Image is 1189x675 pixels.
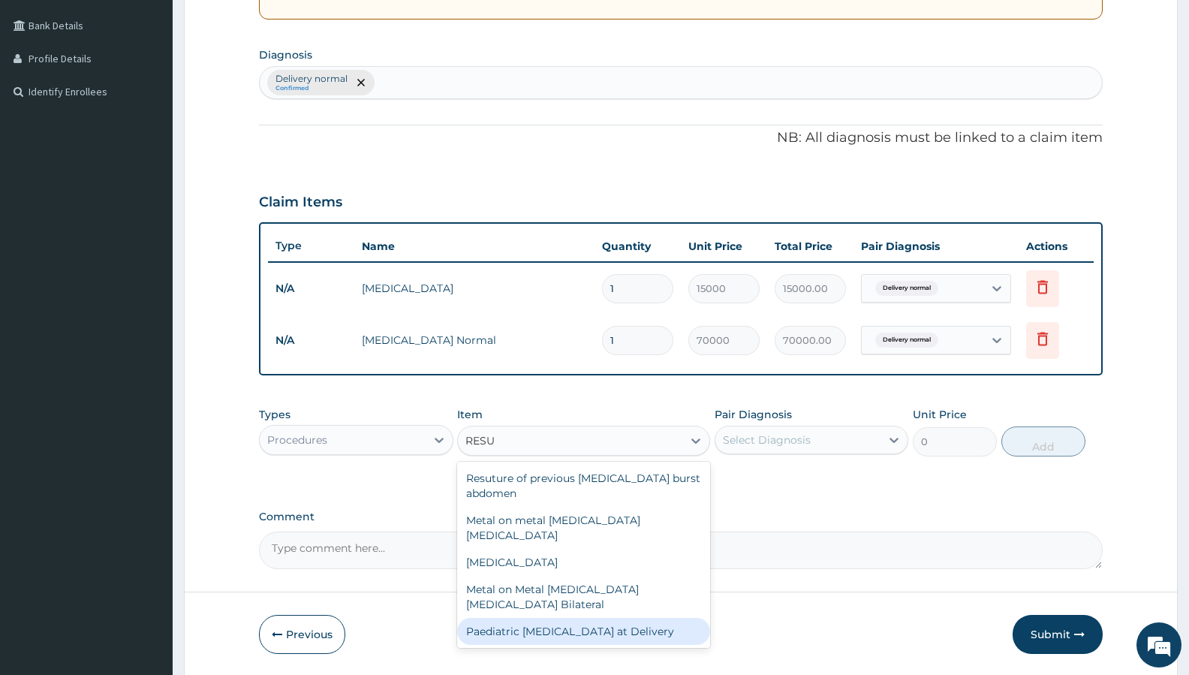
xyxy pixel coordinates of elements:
[28,75,61,113] img: d_794563401_company_1708531726252_794563401
[87,189,207,341] span: We're online!
[259,615,345,654] button: Previous
[259,194,342,211] h3: Claim Items
[259,47,312,62] label: Diagnosis
[78,84,252,104] div: Chat with us now
[767,231,853,261] th: Total Price
[457,407,483,422] label: Item
[275,73,348,85] p: Delivery normal
[1001,426,1085,457] button: Add
[913,407,967,422] label: Unit Price
[457,507,710,549] div: Metal on metal [MEDICAL_DATA] [MEDICAL_DATA]
[681,231,767,261] th: Unit Price
[457,549,710,576] div: [MEDICAL_DATA]
[715,407,792,422] label: Pair Diagnosis
[875,333,938,348] span: Delivery normal
[268,232,354,260] th: Type
[259,511,1103,523] label: Comment
[259,408,290,421] label: Types
[457,618,710,645] div: Paediatric [MEDICAL_DATA] at Delivery
[8,410,286,463] textarea: Type your message and hit 'Enter'
[1019,231,1094,261] th: Actions
[246,8,282,44] div: Minimize live chat window
[268,275,354,303] td: N/A
[259,128,1103,148] p: NB: All diagnosis must be linked to a claim item
[853,231,1019,261] th: Pair Diagnosis
[354,76,368,89] span: remove selection option
[723,432,811,447] div: Select Diagnosis
[275,85,348,92] small: Confirmed
[354,325,594,355] td: [MEDICAL_DATA] Normal
[594,231,681,261] th: Quantity
[267,432,327,447] div: Procedures
[354,231,594,261] th: Name
[354,273,594,303] td: [MEDICAL_DATA]
[457,465,710,507] div: Resuture of previous [MEDICAL_DATA] burst abdomen
[875,281,938,296] span: Delivery normal
[1013,615,1103,654] button: Submit
[457,576,710,618] div: Metal on Metal [MEDICAL_DATA] [MEDICAL_DATA] Bilateral
[268,327,354,354] td: N/A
